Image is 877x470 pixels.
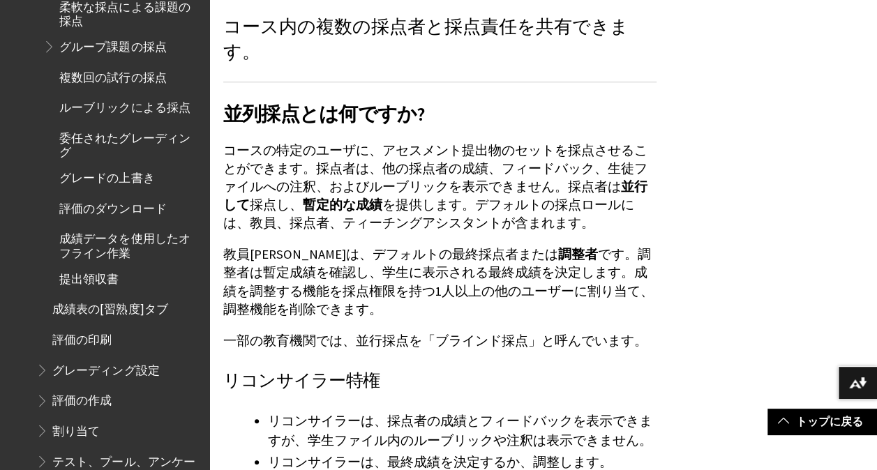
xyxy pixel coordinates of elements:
[59,197,166,215] span: 評価のダウンロード
[59,96,190,115] span: ルーブリックによる採点
[767,409,877,434] a: トップに戻る
[52,389,112,408] span: 評価の作成
[59,166,154,185] span: グレードの上書き
[223,142,657,233] p: コースの特定のユーザに、アセスメント提出物のセットを採点させることができます。採点者は、他の採点者の成績、フィードバック、生徒ファイルへの注釈、およびルーブリックを表示できません。採点者は 採点...
[59,227,200,260] span: 成績データを使用したオフライン作業
[223,101,425,126] font: 並列採点とは何ですか?
[59,126,200,159] span: 委任されたグレーディング
[558,246,598,262] span: 調整者
[59,35,166,54] span: グループ課題の採点
[52,358,159,377] span: グレーディング設定
[268,411,657,450] li: リコンサイラーは、採点者の成績とフィードバックを表示できますが、学生ファイル内のルーブリックや注釈は表示できません。
[59,66,166,84] span: 複数回の試行の採点
[223,367,657,394] h3: リコンサイラー特権
[52,419,100,438] span: 割り当て
[52,298,167,317] span: 成績表の[習熟度]タブ
[796,414,863,428] font: トップに戻る
[223,245,657,319] p: 教員[PERSON_NAME]は、デフォルトの最終採点者または です。調整者は暫定成績を確認し、学生に表示される最終成績を決定します。成績を調整する機能を採点権限を持つ1人以上の他のユーザーに割...
[52,328,112,347] span: 評価の印刷
[59,267,119,286] span: 提出領収書
[223,332,657,350] p: 一部の教育機関では、並行採点を「ブラインド採点」と呼んでいます。
[223,15,629,63] font: コース内の複数の採点者と採点責任を共有できます。
[303,197,382,213] span: 暫定的な成績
